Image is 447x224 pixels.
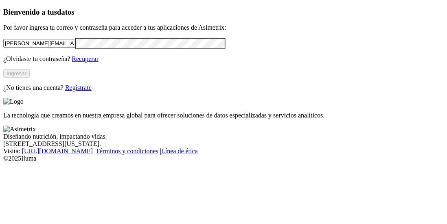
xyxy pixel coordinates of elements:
[3,112,444,119] p: La tecnología que creamos en nuestra empresa global para ofrecer soluciones de datos especializad...
[22,148,93,154] a: [URL][DOMAIN_NAME]
[3,84,444,91] p: ¿No tienes una cuenta?
[3,8,444,17] h3: Bienvenido a tus
[96,148,158,154] a: Términos y condiciones
[72,55,99,62] a: Recuperar
[3,148,444,155] div: Visita : | |
[3,140,444,148] div: [STREET_ADDRESS][US_STATE].
[3,133,444,140] div: Diseñando nutrición, impactando vidas.
[3,24,444,31] p: Por favor ingresa tu correo y contraseña para acceder a tus aplicaciones de Asimetrix:
[3,39,75,48] input: Tu correo
[57,8,74,16] span: datos
[65,84,92,91] a: Regístrate
[3,98,24,105] img: Logo
[3,126,36,133] img: Asimetrix
[161,148,198,154] a: Línea de ética
[3,69,30,78] button: Ingresar
[3,155,444,162] div: © 2025 Iluma
[3,55,444,63] p: ¿Olvidaste tu contraseña?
